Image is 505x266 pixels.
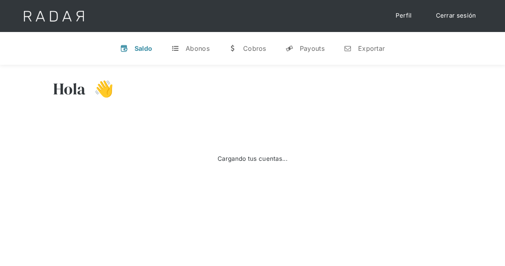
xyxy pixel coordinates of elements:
[53,79,86,99] h3: Hola
[171,44,179,52] div: t
[344,44,352,52] div: n
[388,8,420,24] a: Perfil
[186,44,210,52] div: Abonos
[218,154,287,164] div: Cargando tus cuentas...
[243,44,266,52] div: Cobros
[86,79,114,99] h3: 👋
[120,44,128,52] div: v
[358,44,385,52] div: Exportar
[300,44,325,52] div: Payouts
[135,44,152,52] div: Saldo
[229,44,237,52] div: w
[285,44,293,52] div: y
[428,8,484,24] a: Cerrar sesión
